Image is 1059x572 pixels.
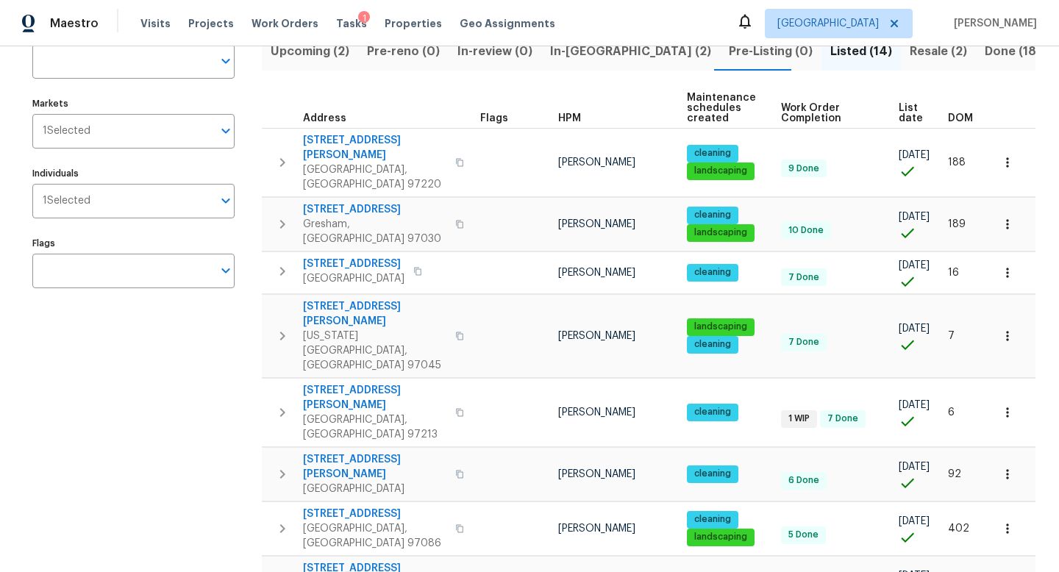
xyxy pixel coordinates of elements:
[948,113,973,124] span: DOM
[782,224,830,237] span: 10 Done
[688,165,753,177] span: landscaping
[899,260,930,271] span: [DATE]
[899,516,930,526] span: [DATE]
[32,239,235,248] label: Flags
[782,412,816,425] span: 1 WIP
[948,16,1037,31] span: [PERSON_NAME]
[558,331,635,341] span: [PERSON_NAME]
[688,513,737,526] span: cleaning
[188,16,234,31] span: Projects
[729,41,813,62] span: Pre-Listing (0)
[688,209,737,221] span: cleaning
[32,99,235,108] label: Markets
[558,407,635,418] span: [PERSON_NAME]
[558,523,635,534] span: [PERSON_NAME]
[782,474,825,487] span: 6 Done
[688,321,753,333] span: landscaping
[948,268,959,278] span: 16
[948,407,955,418] span: 6
[271,41,349,62] span: Upcoming (2)
[910,41,967,62] span: Resale (2)
[948,469,961,479] span: 92
[899,462,930,472] span: [DATE]
[303,299,446,329] span: [STREET_ADDRESS][PERSON_NAME]
[303,257,404,271] span: [STREET_ADDRESS]
[460,16,555,31] span: Geo Assignments
[948,523,969,534] span: 402
[50,16,99,31] span: Maestro
[303,202,446,217] span: [STREET_ADDRESS]
[358,11,370,26] div: 1
[782,529,824,541] span: 5 Done
[558,157,635,168] span: [PERSON_NAME]
[688,226,753,239] span: landscaping
[688,406,737,418] span: cleaning
[899,103,923,124] span: List date
[782,336,825,348] span: 7 Done
[688,338,737,351] span: cleaning
[303,507,446,521] span: [STREET_ADDRESS]
[558,113,581,124] span: HPM
[303,412,446,442] span: [GEOGRAPHIC_DATA], [GEOGRAPHIC_DATA] 97213
[252,16,318,31] span: Work Orders
[688,531,753,543] span: landscaping
[303,329,446,373] span: [US_STATE][GEOGRAPHIC_DATA], [GEOGRAPHIC_DATA] 97045
[688,468,737,480] span: cleaning
[558,469,635,479] span: [PERSON_NAME]
[215,260,236,281] button: Open
[821,412,864,425] span: 7 Done
[948,219,966,229] span: 189
[303,271,404,286] span: [GEOGRAPHIC_DATA]
[43,195,90,207] span: 1 Selected
[215,51,236,71] button: Open
[899,400,930,410] span: [DATE]
[899,150,930,160] span: [DATE]
[215,190,236,211] button: Open
[985,41,1048,62] span: Done (187)
[303,452,446,482] span: [STREET_ADDRESS][PERSON_NAME]
[140,16,171,31] span: Visits
[687,93,756,124] span: Maintenance schedules created
[215,121,236,141] button: Open
[688,266,737,279] span: cleaning
[948,331,955,341] span: 7
[777,16,879,31] span: [GEOGRAPHIC_DATA]
[303,113,346,124] span: Address
[782,162,825,175] span: 9 Done
[781,103,874,124] span: Work Order Completion
[367,41,440,62] span: Pre-reno (0)
[385,16,442,31] span: Properties
[830,41,892,62] span: Listed (14)
[899,212,930,222] span: [DATE]
[457,41,532,62] span: In-review (0)
[303,133,446,162] span: [STREET_ADDRESS][PERSON_NAME]
[32,169,235,178] label: Individuals
[336,18,367,29] span: Tasks
[303,162,446,192] span: [GEOGRAPHIC_DATA], [GEOGRAPHIC_DATA] 97220
[303,482,446,496] span: [GEOGRAPHIC_DATA]
[899,323,930,334] span: [DATE]
[480,113,508,124] span: Flags
[782,271,825,284] span: 7 Done
[43,125,90,137] span: 1 Selected
[303,383,446,412] span: [STREET_ADDRESS][PERSON_NAME]
[558,219,635,229] span: [PERSON_NAME]
[948,157,966,168] span: 188
[303,521,446,551] span: [GEOGRAPHIC_DATA], [GEOGRAPHIC_DATA] 97086
[550,41,711,62] span: In-[GEOGRAPHIC_DATA] (2)
[558,268,635,278] span: [PERSON_NAME]
[303,217,446,246] span: Gresham, [GEOGRAPHIC_DATA] 97030
[688,147,737,160] span: cleaning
